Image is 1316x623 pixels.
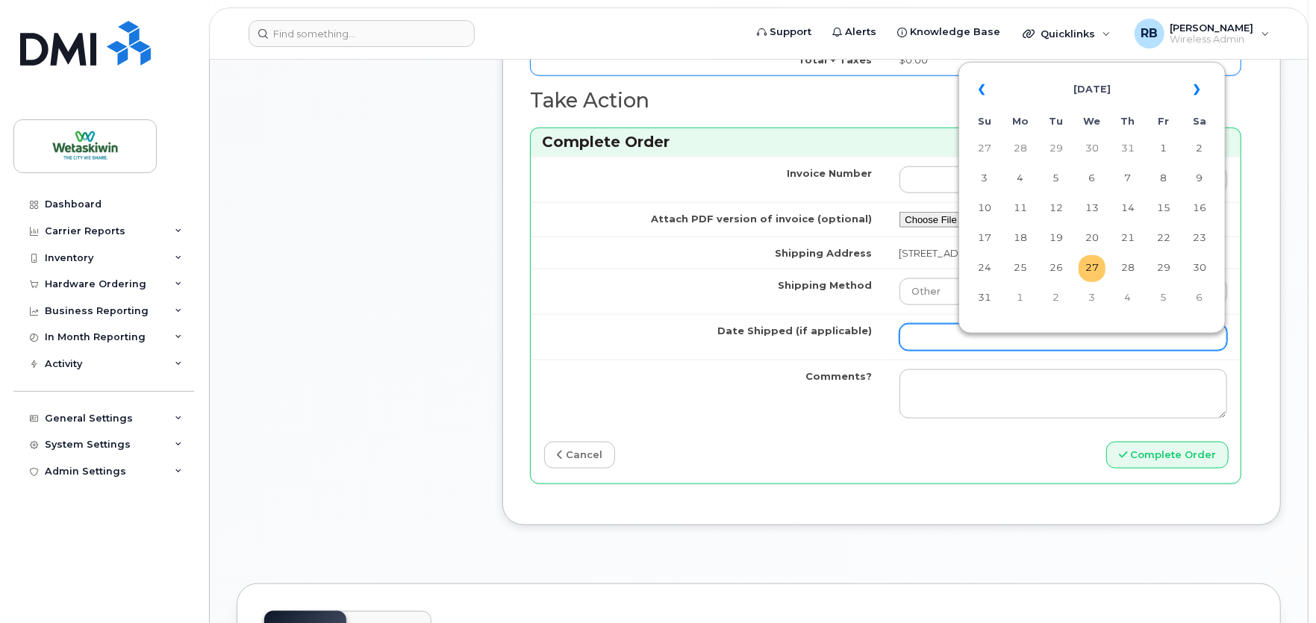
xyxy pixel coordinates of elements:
[1043,166,1070,192] td: 5
[1114,195,1141,222] td: 14
[1124,19,1280,48] div: Richard Bennett
[776,246,873,260] label: Shipping Address
[971,255,998,282] td: 24
[1150,225,1177,252] td: 22
[1043,225,1070,252] td: 19
[718,324,873,338] label: Date Shipped (if applicable)
[1079,195,1105,222] td: 13
[1186,110,1213,133] th: Sa
[1186,225,1213,252] td: 23
[1114,110,1141,133] th: Th
[1150,166,1177,192] td: 8
[788,166,873,181] label: Invoice Number
[1106,442,1229,469] button: Complete Order
[971,285,998,312] td: 31
[1186,285,1213,312] td: 6
[1007,285,1034,312] td: 1
[1043,255,1070,282] td: 26
[971,110,998,133] th: Su
[542,132,1229,152] h3: Complete Order
[887,17,1011,47] a: Knowledge Base
[1012,19,1121,48] div: Quicklinks
[1114,255,1141,282] td: 28
[886,237,1241,269] td: [STREET_ADDRESS], attention: [PERSON_NAME]
[971,72,998,107] th: «
[1114,225,1141,252] td: 21
[1079,166,1105,192] td: 6
[770,25,811,40] span: Support
[779,278,873,292] label: Shipping Method
[1007,195,1034,222] td: 11
[1141,25,1158,43] span: RB
[1170,34,1254,46] span: Wireless Admin
[1186,195,1213,222] td: 16
[822,17,887,47] a: Alerts
[249,20,475,47] input: Find something...
[1079,225,1105,252] td: 20
[1186,72,1213,107] th: »
[652,212,873,226] label: Attach PDF version of invoice (optional)
[1150,110,1177,133] th: Fr
[1186,255,1213,282] td: 30
[1150,195,1177,222] td: 15
[1079,285,1105,312] td: 3
[899,54,929,66] span: $0.00
[1043,285,1070,312] td: 2
[910,25,1000,40] span: Knowledge Base
[1150,136,1177,163] td: 1
[1007,225,1034,252] td: 18
[806,369,873,383] label: Comments?
[1079,136,1105,163] td: 30
[1007,255,1034,282] td: 25
[1114,285,1141,312] td: 4
[746,17,822,47] a: Support
[1079,255,1105,282] td: 27
[1007,72,1177,107] th: [DATE]
[1186,166,1213,192] td: 9
[1007,136,1034,163] td: 28
[1186,136,1213,163] td: 2
[1079,110,1105,133] th: We
[971,136,998,163] td: 27
[1114,166,1141,192] td: 7
[530,90,1241,112] h2: Take Action
[544,442,615,469] a: cancel
[971,225,998,252] td: 17
[971,166,998,192] td: 3
[1043,195,1070,222] td: 12
[1007,110,1034,133] th: Mo
[1170,22,1254,34] span: [PERSON_NAME]
[1150,285,1177,312] td: 5
[971,195,998,222] td: 10
[1150,255,1177,282] td: 29
[845,25,876,40] span: Alerts
[1041,28,1095,40] span: Quicklinks
[1043,136,1070,163] td: 29
[1114,136,1141,163] td: 31
[1043,110,1070,133] th: Tu
[1007,166,1034,192] td: 4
